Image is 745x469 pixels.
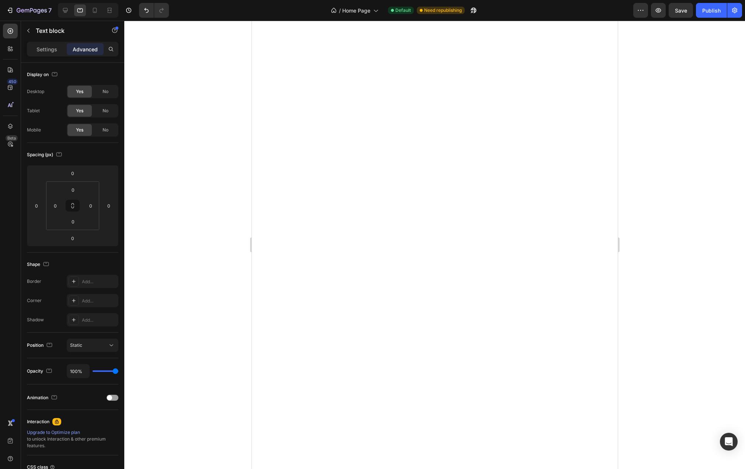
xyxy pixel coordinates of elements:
div: Corner [27,297,42,304]
input: 0 [31,200,42,211]
div: 450 [7,79,18,85]
div: Position [27,340,54,350]
span: Yes [76,88,83,95]
input: Auto [67,364,89,378]
input: 0 [65,168,80,179]
div: Add... [82,298,117,304]
p: 7 [48,6,52,15]
div: Upgrade to Optimize plan [27,429,118,436]
span: Yes [76,127,83,133]
span: / [339,7,341,14]
div: Animation [27,393,59,403]
p: Advanced [73,45,98,53]
div: Add... [82,278,117,285]
p: Settings [37,45,57,53]
span: No [103,88,108,95]
span: Default [395,7,411,14]
div: Interaction [27,418,49,425]
p: Text block [36,26,98,35]
div: Add... [82,317,117,323]
input: 0px [66,216,80,227]
iframe: Design area [252,21,618,469]
span: Yes [76,107,83,114]
span: Need republishing [424,7,462,14]
div: Undo/Redo [139,3,169,18]
input: 0px [50,200,61,211]
div: Mobile [27,127,41,133]
input: 0px [66,184,80,195]
button: Save [669,3,693,18]
input: 0 [65,233,80,244]
span: Home Page [342,7,370,14]
div: Beta [6,135,18,141]
button: Publish [696,3,727,18]
div: Border [27,278,41,285]
div: Publish [702,7,721,14]
div: Spacing (px) [27,150,63,160]
div: Display on [27,70,59,80]
div: Desktop [27,88,44,95]
div: Opacity [27,366,53,376]
button: Static [67,339,118,352]
span: No [103,107,108,114]
div: Tablet [27,107,40,114]
button: 7 [3,3,55,18]
div: Open Intercom Messenger [720,433,738,451]
input: 0px [85,200,96,211]
div: Shape [27,260,51,270]
span: Static [70,342,82,348]
div: Shadow [27,316,44,323]
span: Save [675,7,687,14]
input: 0 [103,200,114,211]
span: No [103,127,108,133]
div: to unlock Interaction & other premium features. [27,429,118,449]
